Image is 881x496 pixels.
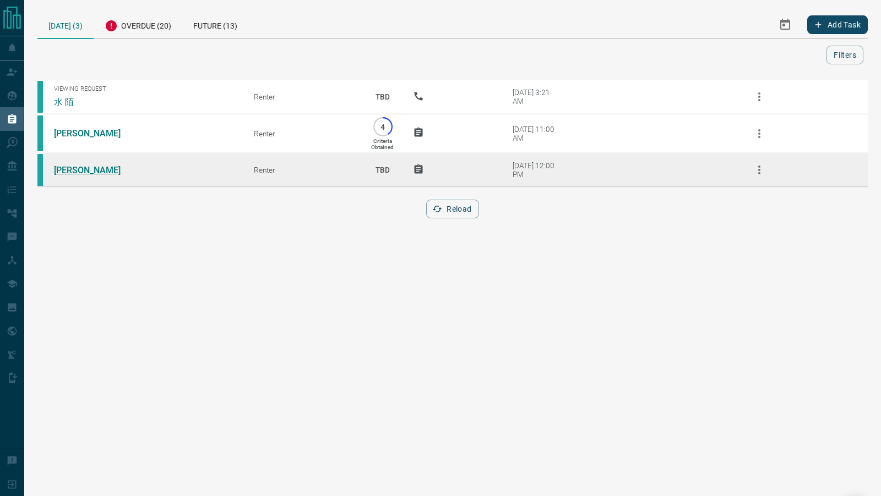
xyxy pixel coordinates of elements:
p: Criteria Obtained [371,138,394,150]
div: [DATE] 11:00 AM [513,125,559,142]
div: Overdue (20) [94,11,182,38]
div: [DATE] 3:21 AM [513,88,559,106]
div: Renter [254,129,352,138]
p: TBD [369,82,396,112]
p: 4 [379,123,387,131]
div: Future (13) [182,11,248,38]
div: [DATE] 12:00 PM [513,161,559,179]
a: 水 陌 [54,97,137,108]
div: [DATE] (3) [37,11,94,39]
div: condos.ca [37,81,43,113]
div: Renter [254,92,352,101]
button: Add Task [807,15,868,34]
a: [PERSON_NAME] [54,128,137,139]
button: Select Date Range [772,12,798,38]
a: [PERSON_NAME] [54,165,137,175]
button: Filters [826,46,863,64]
button: Reload [426,200,478,218]
span: Viewing Request [54,85,237,92]
div: condos.ca [37,115,43,151]
p: TBD [369,155,396,185]
div: Renter [254,166,352,174]
div: condos.ca [37,154,43,186]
